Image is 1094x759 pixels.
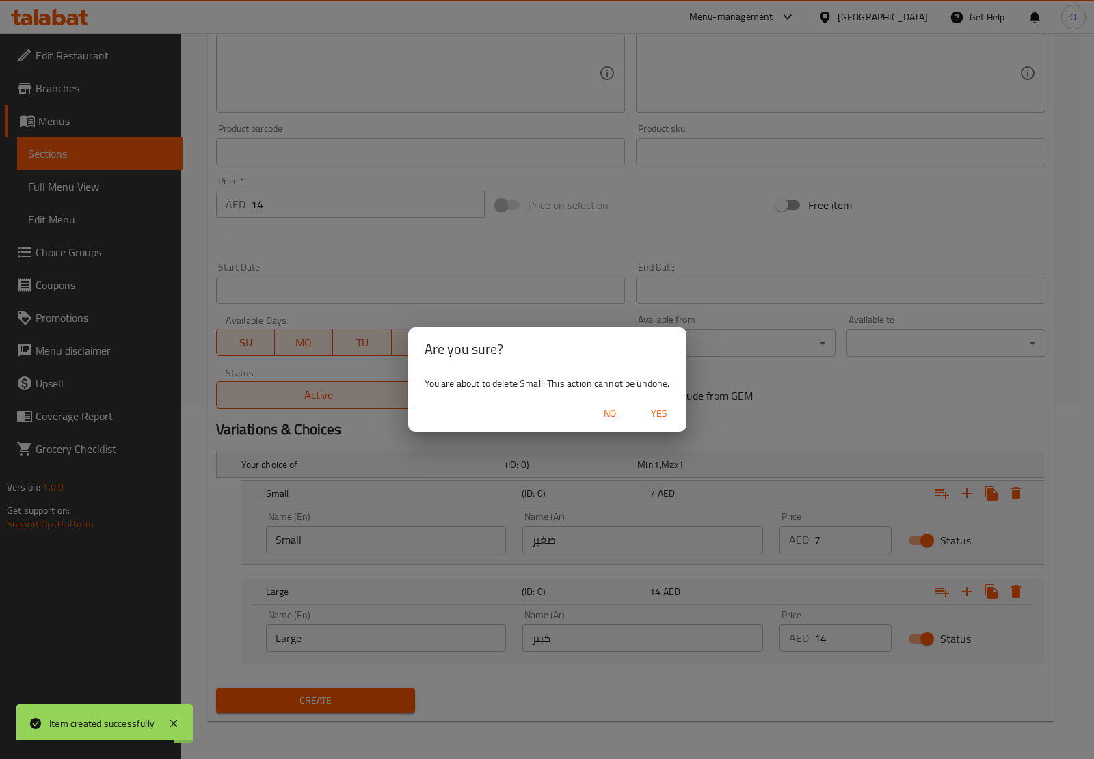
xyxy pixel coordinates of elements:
button: No [588,401,632,426]
div: You are about to delete Small. This action cannot be undone. [408,371,686,396]
span: Yes [643,405,676,422]
div: Item created successfully [49,716,155,731]
span: No [593,405,626,422]
button: Yes [637,401,681,426]
h2: Are you sure? [425,338,670,360]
